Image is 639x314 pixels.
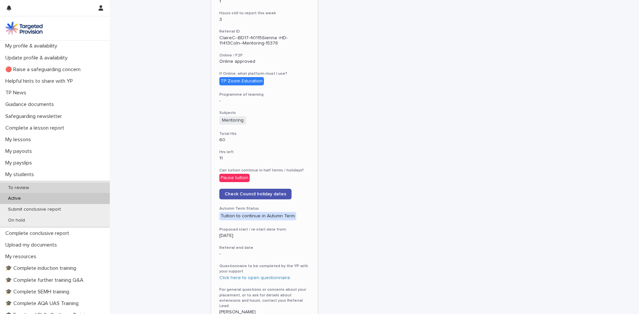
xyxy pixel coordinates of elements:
[3,242,62,248] p: Upload my documents
[219,287,310,309] h3: For general questions or concerns about your placement, or to ask for details about extensions an...
[3,300,84,307] p: 🎓 Complete AQA UAS Training
[3,207,66,212] p: Submit conclusive report
[219,263,310,274] h3: Questionnaire to be completed by the YP with your support
[219,137,310,143] p: 60
[3,218,30,223] p: On hold
[219,92,310,97] h3: Programme of learning
[219,174,250,182] div: Pause tuition
[219,168,310,173] h3: Can tuition continue in half terms / holidays?
[219,98,310,104] p: -
[219,59,310,64] p: Online approved
[219,17,310,23] p: 3
[219,227,310,232] h3: Proposed start / re-start date from:
[219,275,290,280] a: Click here to open questionnaire
[219,11,310,16] h3: Hours still to report this week
[3,265,82,271] p: 🎓 Complete induction training
[219,189,292,199] a: Check Council holiday dates
[219,156,310,161] p: 11
[3,196,26,201] p: Active
[219,251,310,257] p: -
[3,43,63,49] p: My profile & availability
[3,78,78,84] p: Helpful hints to share with YP
[3,125,70,131] p: Complete a lesson report
[219,53,310,58] h3: Online / F2F
[5,22,43,35] img: M5nRWzHhSzIhMunXDL62
[3,90,32,96] p: TP News
[225,192,286,196] span: Check Council holiday dates
[219,29,310,34] h3: Referral ID
[3,289,75,295] p: 🎓 Complete SEMH training
[3,137,36,143] p: My lessons
[219,116,246,125] span: Mentoring
[3,55,73,61] p: Update profile & availability
[3,185,34,191] p: To review
[219,71,310,76] h3: If Online, what platform must I use?
[219,206,310,211] h3: Autumn Term Status
[3,277,89,283] p: 🎓 Complete further training Q&A
[3,66,86,73] p: 🔴 Raise a safeguarding concern
[219,77,264,85] div: TP Zoom Education
[3,101,59,108] p: Guidance documents
[3,160,37,166] p: My payslips
[219,245,310,251] h3: Referral end date
[219,110,310,116] h3: Subjects
[219,131,310,137] h3: Total Hrs
[3,171,39,178] p: My students
[3,113,67,120] p: Safeguarding newsletter
[219,212,296,220] div: Tuition to continue in Autumn Term
[3,148,37,155] p: My payouts
[3,254,42,260] p: My resources
[219,150,310,155] h3: Hrs left
[219,233,310,239] p: [DATE]
[219,35,310,47] p: ClaireC--BD17-40115Sienna -HD-11413Coln--Mentoring-15378
[3,230,75,237] p: Complete conclusive report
